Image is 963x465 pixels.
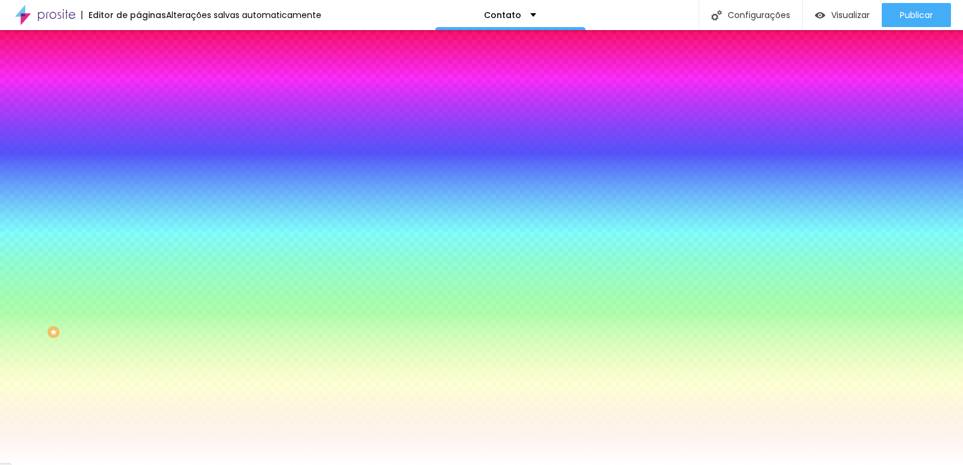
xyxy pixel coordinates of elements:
button: Publicar [882,3,951,27]
img: view-1.svg [815,10,825,20]
div: Editor de páginas [81,11,166,19]
button: Visualizar [803,3,882,27]
div: Alterações salvas automaticamente [166,11,321,19]
p: Contato [484,11,521,19]
img: Icone [711,10,722,20]
span: Publicar [900,10,933,20]
span: Visualizar [831,10,870,20]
